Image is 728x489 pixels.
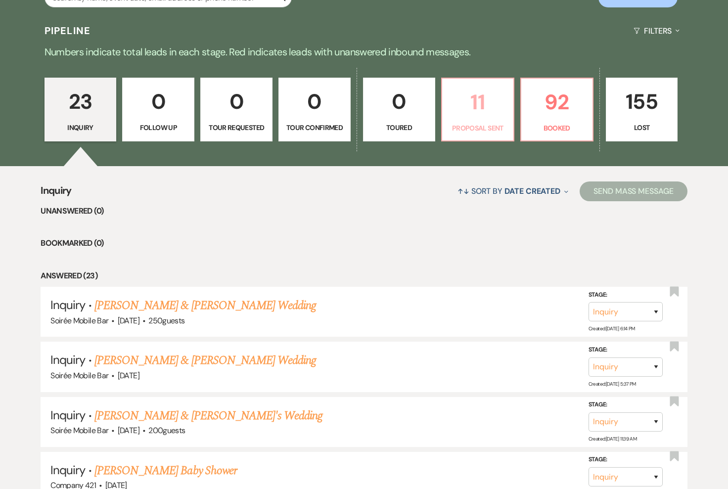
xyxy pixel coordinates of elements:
span: ↑↓ [457,186,469,196]
a: [PERSON_NAME] Baby Shower [94,462,237,480]
a: 92Booked [520,78,593,142]
a: 0Tour Requested [200,78,273,142]
span: [DATE] [118,370,139,381]
a: 11Proposal Sent [441,78,514,142]
a: 23Inquiry [45,78,117,142]
span: Soirée Mobile Bar [50,425,108,436]
p: Follow Up [129,122,188,133]
a: 0Toured [363,78,435,142]
span: [DATE] [118,315,139,326]
span: Soirée Mobile Bar [50,315,108,326]
li: Answered (23) [41,269,687,282]
p: 155 [612,85,672,118]
p: Inquiry [51,122,110,133]
span: Inquiry [50,352,85,367]
a: [PERSON_NAME] & [PERSON_NAME] Wedding [94,297,316,314]
label: Stage: [589,290,663,301]
p: Numbers indicate total leads in each stage. Red indicates leads with unanswered inbound messages. [8,44,720,60]
span: Inquiry [50,297,85,312]
span: Inquiry [41,183,72,204]
a: 0Tour Confirmed [278,78,351,142]
span: Soirée Mobile Bar [50,370,108,381]
p: Lost [612,122,672,133]
a: 155Lost [606,78,678,142]
a: 0Follow Up [122,78,194,142]
p: 11 [448,86,507,119]
p: Tour Requested [207,122,266,133]
span: Created: [DATE] 11:39 AM [589,436,637,442]
span: Date Created [504,186,560,196]
a: [PERSON_NAME] & [PERSON_NAME]'s Wedding [94,407,323,425]
button: Filters [630,18,683,44]
li: Bookmarked (0) [41,237,687,250]
span: Created: [DATE] 6:14 PM [589,325,635,332]
label: Stage: [589,400,663,410]
p: 23 [51,85,110,118]
p: 0 [207,85,266,118]
p: Proposal Sent [448,123,507,133]
span: 250 guests [148,315,184,326]
label: Stage: [589,454,663,465]
label: Stage: [589,345,663,356]
span: Inquiry [50,462,85,478]
span: [DATE] [118,425,139,436]
span: Inquiry [50,407,85,423]
button: Send Mass Message [580,181,687,201]
button: Sort By Date Created [454,178,572,204]
p: 0 [129,85,188,118]
li: Unanswered (0) [41,205,687,218]
p: 0 [369,85,429,118]
p: 0 [285,85,344,118]
p: Tour Confirmed [285,122,344,133]
p: 92 [527,86,587,119]
p: Toured [369,122,429,133]
span: 200 guests [148,425,185,436]
h3: Pipeline [45,24,91,38]
span: Created: [DATE] 5:37 PM [589,381,636,387]
a: [PERSON_NAME] & [PERSON_NAME] Wedding [94,352,316,369]
p: Booked [527,123,587,133]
